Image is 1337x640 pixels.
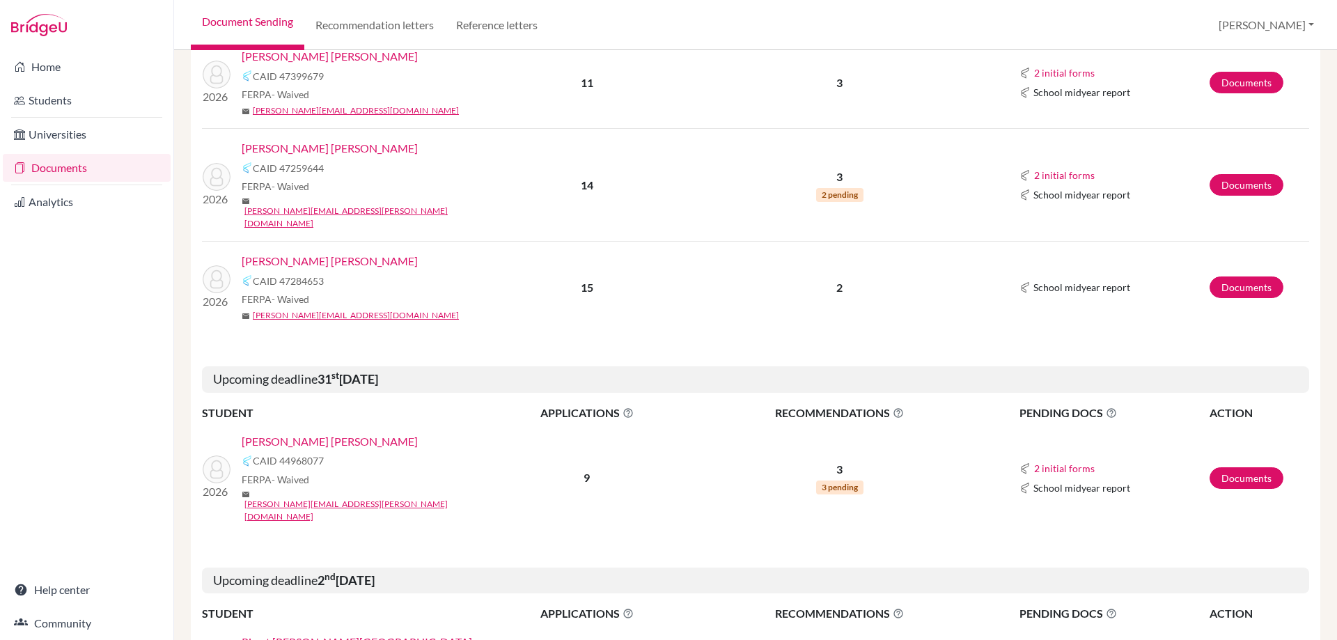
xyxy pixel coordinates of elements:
[1210,467,1283,489] a: Documents
[272,88,309,100] span: - Waived
[1033,481,1130,495] span: School midyear report
[1019,463,1031,474] img: Common App logo
[203,483,230,500] p: 2026
[253,453,324,468] span: CAID 44968077
[242,275,253,286] img: Common App logo
[203,455,230,483] img: Safie Dada, Federico
[581,281,593,294] b: 15
[253,161,324,175] span: CAID 47259644
[3,86,171,114] a: Students
[1019,170,1031,181] img: Common App logo
[318,371,378,387] b: 31 [DATE]
[816,188,863,202] span: 2 pending
[242,140,418,157] a: [PERSON_NAME] [PERSON_NAME]
[272,293,309,305] span: - Waived
[253,69,324,84] span: CAID 47399679
[242,490,250,499] span: mail
[3,53,171,81] a: Home
[253,274,324,288] span: CAID 47284653
[694,279,985,296] p: 2
[325,571,336,582] sup: nd
[244,205,490,230] a: [PERSON_NAME][EMAIL_ADDRESS][PERSON_NAME][DOMAIN_NAME]
[3,188,171,216] a: Analytics
[694,605,985,622] span: RECOMMENDATIONS
[242,162,253,173] img: Common App logo
[1019,87,1031,98] img: Common App logo
[203,191,230,208] p: 2026
[1033,187,1130,202] span: School midyear report
[1019,605,1208,622] span: PENDING DOCS
[1212,12,1320,38] button: [PERSON_NAME]
[1019,405,1208,421] span: PENDING DOCS
[202,604,480,623] th: STUDENT
[242,312,250,320] span: mail
[272,474,309,485] span: - Waived
[1019,68,1031,79] img: Common App logo
[202,568,1309,594] h5: Upcoming deadline
[203,293,230,310] p: 2026
[584,471,590,484] b: 9
[1210,174,1283,196] a: Documents
[202,404,480,422] th: STUDENT
[1033,280,1130,295] span: School midyear report
[1210,276,1283,298] a: Documents
[203,88,230,105] p: 2026
[11,14,67,36] img: Bridge-U
[242,292,309,306] span: FERPA
[203,163,230,191] img: Ortiz Puente, Maria Elena
[203,265,230,293] img: Zamora Beltranena, Maria Jose
[694,169,985,185] p: 3
[3,576,171,604] a: Help center
[1209,604,1309,623] th: ACTION
[242,179,309,194] span: FERPA
[581,178,593,192] b: 14
[694,461,985,478] p: 3
[202,366,1309,393] h5: Upcoming deadline
[1033,85,1130,100] span: School midyear report
[1033,460,1095,476] button: 2 initial forms
[481,605,693,622] span: APPLICATIONS
[242,87,309,102] span: FERPA
[1033,167,1095,183] button: 2 initial forms
[242,433,418,450] a: [PERSON_NAME] [PERSON_NAME]
[3,154,171,182] a: Documents
[242,107,250,116] span: mail
[242,472,309,487] span: FERPA
[1019,282,1031,293] img: Common App logo
[1019,483,1031,494] img: Common App logo
[242,455,253,467] img: Common App logo
[816,481,863,494] span: 3 pending
[3,609,171,637] a: Community
[272,180,309,192] span: - Waived
[1209,404,1309,422] th: ACTION
[242,70,253,81] img: Common App logo
[481,405,693,421] span: APPLICATIONS
[694,75,985,91] p: 3
[581,76,593,89] b: 11
[318,572,375,588] b: 2 [DATE]
[203,61,230,88] img: Angelucci Maestre, Alessandra
[253,104,459,117] a: [PERSON_NAME][EMAIL_ADDRESS][DOMAIN_NAME]
[242,48,418,65] a: [PERSON_NAME] [PERSON_NAME]
[1033,65,1095,81] button: 2 initial forms
[331,370,339,381] sup: st
[242,197,250,205] span: mail
[244,498,490,523] a: [PERSON_NAME][EMAIL_ADDRESS][PERSON_NAME][DOMAIN_NAME]
[1019,189,1031,201] img: Common App logo
[253,309,459,322] a: [PERSON_NAME][EMAIL_ADDRESS][DOMAIN_NAME]
[242,253,418,270] a: [PERSON_NAME] [PERSON_NAME]
[1210,72,1283,93] a: Documents
[3,120,171,148] a: Universities
[694,405,985,421] span: RECOMMENDATIONS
